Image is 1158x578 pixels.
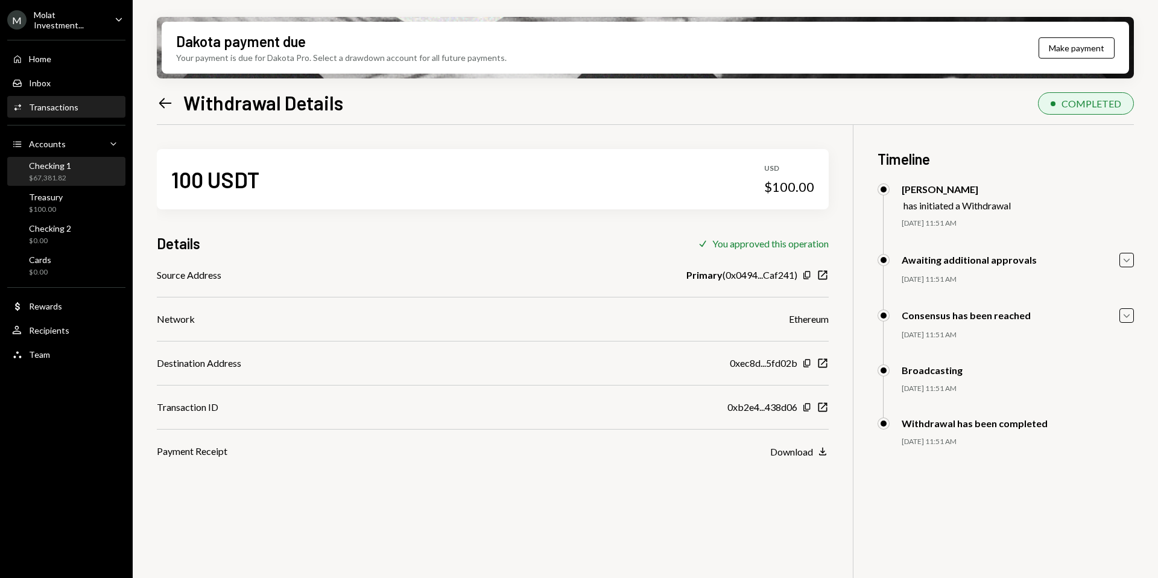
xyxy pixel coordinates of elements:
button: Make payment [1039,37,1115,59]
div: Transactions [29,102,78,112]
div: Cards [29,255,51,265]
div: Withdrawal has been completed [902,418,1048,429]
button: Download [770,445,829,459]
h3: Timeline [878,149,1134,169]
div: Network [157,312,195,326]
b: Primary [686,268,723,282]
div: [DATE] 11:51 AM [902,384,1134,394]
h1: Withdrawal Details [183,91,343,115]
a: Rewards [7,295,125,317]
div: Ethereum [789,312,829,326]
div: Accounts [29,139,66,149]
div: Team [29,349,50,360]
div: $67,381.82 [29,173,71,183]
a: Treasury$100.00 [7,188,125,217]
div: 100 USDT [171,166,259,193]
div: $100.00 [29,205,63,215]
div: Molat Investment... [34,10,105,30]
div: You approved this operation [712,238,829,249]
div: [DATE] 11:51 AM [902,330,1134,340]
a: Inbox [7,72,125,94]
div: Inbox [29,78,51,88]
a: Checking 2$0.00 [7,220,125,249]
div: [DATE] 11:51 AM [902,275,1134,285]
div: 0xb2e4...438d06 [727,400,797,414]
div: [DATE] 11:51 AM [902,437,1134,447]
div: Home [29,54,51,64]
div: ( 0x0494...Caf241 ) [686,268,797,282]
div: M [7,10,27,30]
div: Treasury [29,192,63,202]
div: Awaiting additional approvals [902,254,1037,265]
div: $0.00 [29,236,71,246]
div: [PERSON_NAME] [902,183,1011,195]
div: [DATE] 11:51 AM [902,218,1134,229]
div: Dakota payment due [176,31,306,51]
div: has initiated a Withdrawal [903,200,1011,211]
div: Destination Address [157,356,241,370]
div: Rewards [29,301,62,311]
div: Download [770,446,813,457]
div: Source Address [157,268,221,282]
div: Recipients [29,325,69,335]
div: 0xec8d...5fd02b [730,356,797,370]
div: USD [764,164,814,174]
div: Checking 1 [29,160,71,171]
div: COMPLETED [1061,98,1121,109]
div: Broadcasting [902,364,963,376]
h3: Details [157,233,200,253]
div: Checking 2 [29,223,71,233]
a: Home [7,48,125,69]
a: Recipients [7,319,125,341]
a: Accounts [7,133,125,154]
a: Cards$0.00 [7,251,125,280]
a: Transactions [7,96,125,118]
div: $0.00 [29,267,51,278]
div: $100.00 [764,179,814,195]
div: Consensus has been reached [902,310,1031,321]
div: Payment Receipt [157,444,227,459]
a: Team [7,343,125,365]
div: Your payment is due for Dakota Pro. Select a drawdown account for all future payments. [176,51,507,64]
a: Checking 1$67,381.82 [7,157,125,186]
div: Transaction ID [157,400,218,414]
